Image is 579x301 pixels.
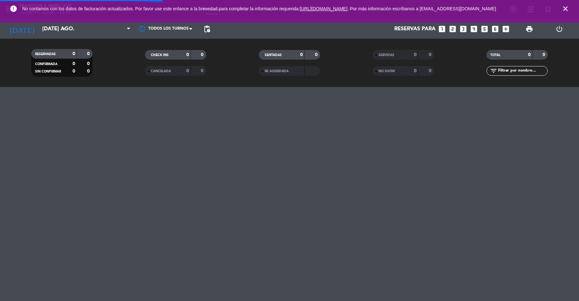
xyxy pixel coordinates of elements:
[429,53,433,57] strong: 0
[490,67,497,75] i: filter_list
[87,69,91,73] strong: 0
[394,26,436,32] span: Reservas para
[429,69,433,73] strong: 0
[186,53,189,57] strong: 0
[414,69,417,73] strong: 0
[502,25,510,33] i: add_box
[22,6,496,11] span: No contamos con los datos de facturación actualizados. Por favor use este enlance a la brevedad p...
[414,53,417,57] strong: 0
[35,53,56,56] span: RESERVADAS
[528,53,531,57] strong: 0
[348,6,496,11] a: . Por más información escríbanos a [EMAIL_ADDRESS][DOMAIN_NAME]
[525,25,533,33] span: print
[544,19,574,39] div: LOG OUT
[73,69,75,73] strong: 0
[459,25,467,33] i: looks_3
[470,25,478,33] i: looks_4
[378,53,394,57] span: SERVIDAS
[87,62,91,66] strong: 0
[555,25,563,33] i: power_settings_new
[480,25,489,33] i: looks_5
[265,53,282,57] span: SENTADAS
[300,53,303,57] strong: 0
[490,53,500,57] span: TOTAL
[60,25,68,33] i: arrow_drop_down
[186,69,189,73] strong: 0
[491,25,499,33] i: looks_6
[438,25,446,33] i: looks_one
[201,53,205,57] strong: 0
[5,22,39,36] i: [DATE]
[10,5,17,13] i: error
[73,52,75,56] strong: 0
[201,69,205,73] strong: 0
[87,52,91,56] strong: 0
[35,70,61,73] span: SIN CONFIRMAR
[378,70,395,73] span: NO SHOW
[151,70,171,73] span: CANCELADA
[35,63,57,66] span: CONFIRMADA
[543,53,546,57] strong: 0
[265,70,289,73] span: RE AGENDADA
[497,67,547,74] input: Filtrar por nombre...
[203,25,211,33] span: pending_actions
[315,53,319,57] strong: 0
[151,53,169,57] span: CHECK INS
[562,5,569,13] i: close
[73,62,75,66] strong: 0
[448,25,457,33] i: looks_two
[300,6,348,11] a: [URL][DOMAIN_NAME]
